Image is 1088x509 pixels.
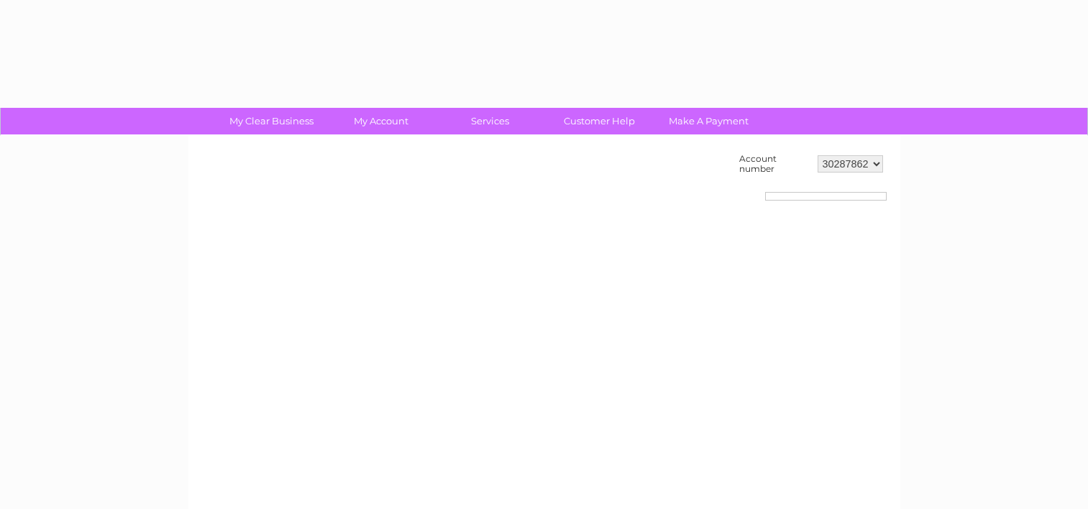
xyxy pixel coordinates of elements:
[736,150,814,178] td: Account number
[649,108,768,134] a: Make A Payment
[540,108,659,134] a: Customer Help
[321,108,440,134] a: My Account
[212,108,331,134] a: My Clear Business
[431,108,549,134] a: Services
